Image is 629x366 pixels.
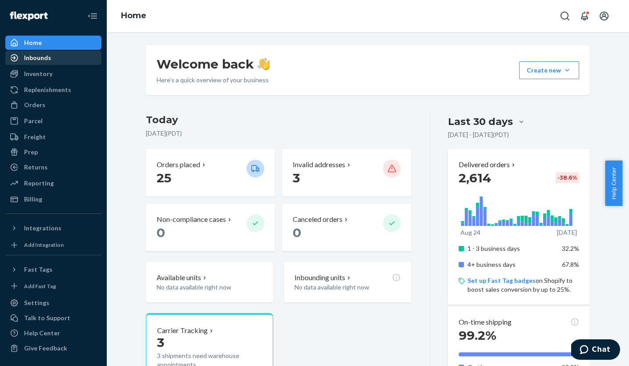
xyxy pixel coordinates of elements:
a: Home [5,36,101,50]
a: Help Center [5,326,101,340]
a: Replenishments [5,83,101,97]
div: Last 30 days [448,115,513,129]
a: Add Fast Tag [5,280,101,293]
p: Aug 24 [460,228,480,237]
div: Integrations [24,224,61,233]
span: 25 [157,170,171,185]
h3: Today [146,113,411,127]
a: Returns [5,160,101,174]
p: on Shopify to boost sales conversion by up to 25%. [468,276,579,294]
span: 67.8% [562,261,579,268]
div: Talk to Support [24,314,70,322]
button: Delivered orders [459,160,517,170]
div: -38.6 % [556,172,579,183]
span: 3 [293,170,300,185]
button: Help Center [605,161,622,206]
button: Available unitsNo data available right now [146,262,273,302]
button: Open account menu [595,7,613,25]
a: Freight [5,130,101,144]
a: Inbounds [5,51,101,65]
span: 3 [157,335,164,350]
button: Canceled orders 0 [282,204,411,251]
p: 4+ business days [468,260,555,269]
button: Inbounding unitsNo data available right now [284,262,411,302]
div: Replenishments [24,85,71,94]
img: hand-wave emoji [258,58,270,70]
div: Reporting [24,179,54,188]
p: [DATE] [557,228,577,237]
button: Open Search Box [556,7,574,25]
a: Home [121,11,146,20]
span: 0 [293,225,301,240]
div: Give Feedback [24,344,67,353]
a: Set up Fast Tag badges [468,277,536,284]
a: Orders [5,98,101,112]
div: Parcel [24,117,43,125]
div: Add Fast Tag [24,282,56,290]
button: Orders placed 25 [146,149,275,197]
button: Talk to Support [5,311,101,325]
button: Give Feedback [5,341,101,355]
span: 0 [157,225,165,240]
p: [DATE] ( PDT ) [146,129,411,138]
button: Integrations [5,221,101,235]
div: Inbounds [24,53,51,62]
button: Open notifications [576,7,593,25]
span: 99.2% [459,328,496,343]
h1: Welcome back [157,56,270,72]
div: Orders [24,101,45,109]
p: Carrier Tracking [157,326,208,336]
p: Inbounding units [294,273,345,283]
div: Prep [24,148,38,157]
p: [DATE] - [DATE] ( PDT ) [448,130,509,139]
div: Home [24,38,42,47]
ol: breadcrumbs [114,3,153,29]
p: Here’s a quick overview of your business [157,76,270,84]
img: Flexport logo [10,12,48,20]
button: Close Navigation [84,7,101,25]
button: Create new [519,61,579,79]
div: Billing [24,195,42,204]
div: Inventory [24,69,52,78]
button: Invalid addresses 3 [282,149,411,197]
a: Inventory [5,67,101,81]
div: Help Center [24,329,60,338]
p: No data available right now [157,283,262,292]
p: Non-compliance cases [157,214,226,225]
a: Settings [5,296,101,310]
button: Fast Tags [5,262,101,277]
div: Freight [24,133,46,141]
p: Invalid addresses [293,160,345,170]
div: Fast Tags [24,265,52,274]
button: Non-compliance cases 0 [146,204,275,251]
a: Prep [5,145,101,159]
p: No data available right now [294,283,400,292]
a: Add Integration [5,239,101,251]
a: Billing [5,192,101,206]
div: Add Integration [24,241,64,249]
div: Returns [24,163,48,172]
p: 1 - 3 business days [468,244,555,253]
p: Available units [157,273,201,283]
iframe: Opens a widget where you can chat to one of our agents [571,339,620,362]
span: 32.2% [562,245,579,252]
a: Reporting [5,176,101,190]
p: Canceled orders [293,214,343,225]
span: 2,614 [459,170,491,185]
p: On-time shipping [459,317,512,327]
div: Settings [24,298,49,307]
a: Parcel [5,114,101,128]
p: Orders placed [157,160,200,170]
